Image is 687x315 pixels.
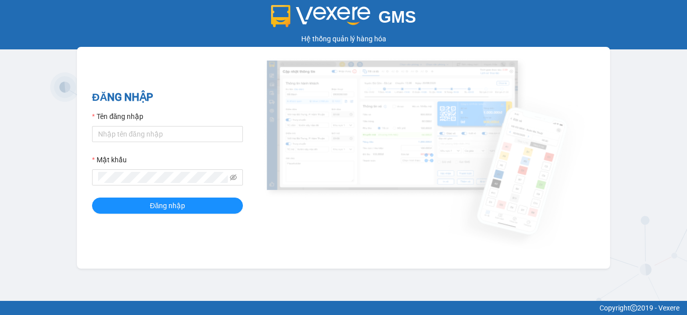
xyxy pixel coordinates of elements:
[378,8,416,26] span: GMS
[92,154,127,165] label: Mật khẩu
[230,174,237,181] span: eye-invisible
[92,198,243,214] button: Đăng nhập
[92,126,243,142] input: Tên đăng nhập
[271,5,371,27] img: logo 2
[92,111,143,122] label: Tên đăng nhập
[8,302,679,313] div: Copyright 2019 - Vexere
[150,200,185,211] span: Đăng nhập
[271,15,416,23] a: GMS
[630,304,637,311] span: copyright
[98,172,228,183] input: Mật khẩu
[92,89,243,106] h2: ĐĂNG NHẬP
[3,33,684,44] div: Hệ thống quản lý hàng hóa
